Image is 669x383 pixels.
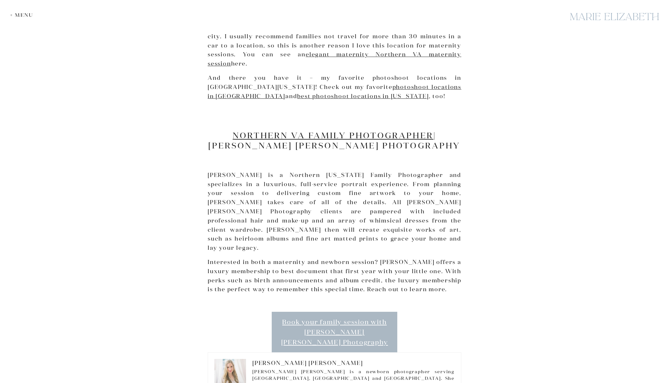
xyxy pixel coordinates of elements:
a: Northern VA Family Photographer [233,130,433,141]
a: [PERSON_NAME] [PERSON_NAME] [252,359,363,367]
h2: | [PERSON_NAME] [PERSON_NAME] Photography [208,130,461,150]
p: [PERSON_NAME] is a Northern [US_STATE] Family Photographer and specializes in a luxurious, full-s... [208,171,461,253]
a: Book your family session with [PERSON_NAME] [PERSON_NAME] Photography [272,312,397,352]
a: elegant maternity Northern VA maternity session [208,51,461,67]
a: photoshoot locations in [GEOGRAPHIC_DATA] [208,83,461,100]
div: + Menu [10,12,36,18]
a: best photoshoot locations in [US_STATE] [297,92,429,100]
p: Interested in both a maternity and newborn session? [PERSON_NAME] offers a luxury membership to b... [208,258,461,294]
p: And there you have it – my favorite photoshoot locations in [GEOGRAPHIC_DATA][US_STATE]! Check ou... [208,73,461,101]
